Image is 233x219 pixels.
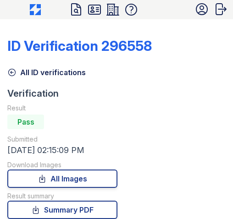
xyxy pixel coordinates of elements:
iframe: chat widget [194,182,224,210]
div: [DATE] 02:15:09 PM [7,144,117,157]
a: All ID verifications [7,67,86,78]
a: Summary PDF [7,201,117,219]
div: Verification [7,87,117,100]
div: Download Images [7,160,117,170]
div: ID Verification 296558 [7,38,152,54]
div: Result [7,104,117,113]
a: All Images [7,170,117,188]
div: Submitted [7,135,117,144]
div: Pass [7,115,44,129]
img: CE_Icon_Blue-c292c112584629df590d857e76928e9f676e5b41ef8f769ba2f05ee15b207248.png [30,4,41,15]
div: Result summary [7,192,117,201]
